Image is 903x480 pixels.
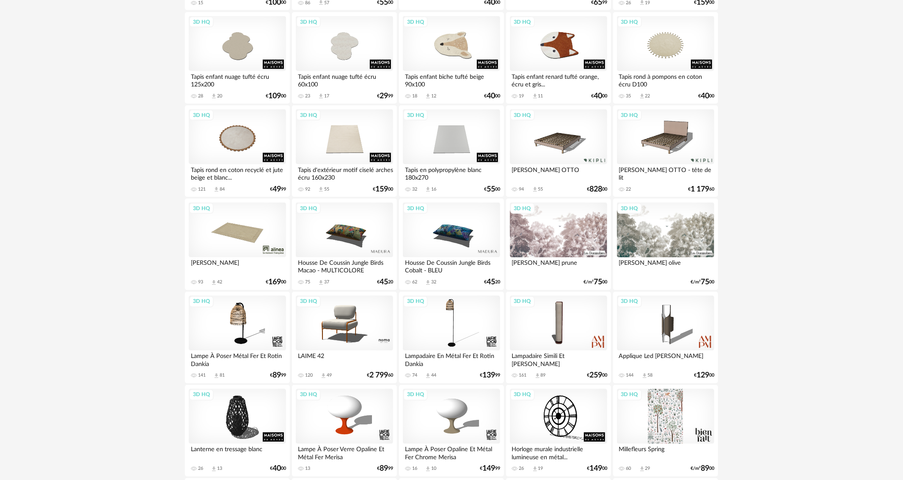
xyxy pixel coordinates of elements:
[367,373,393,379] div: € 60
[296,258,393,275] div: Housse De Coussin Jungle Birds Macao - MULTICOLORE
[532,466,538,472] span: Download icon
[399,12,504,104] a: 3D HQ Tapis enfant biche tufté beige 90x100 18 Download icon 12 €4000
[425,186,431,193] span: Download icon
[617,351,714,368] div: Applique Led [PERSON_NAME]
[587,186,607,192] div: € 00
[425,93,431,100] span: Download icon
[487,280,495,286] span: 45
[639,93,645,100] span: Download icon
[645,466,650,472] div: 29
[617,203,642,214] div: 3D HQ
[645,93,650,99] div: 22
[220,186,225,192] div: 84
[538,93,543,99] div: 11
[519,466,524,472] div: 26
[189,258,286,275] div: [PERSON_NAME]
[403,164,500,181] div: Tapis en polypropylène blanc 180x270
[534,373,541,379] span: Download icon
[211,93,217,100] span: Download icon
[594,280,602,286] span: 75
[292,292,397,383] a: 3D HQ LAIME 42 120 Download icon 49 €2 79960
[403,296,428,307] div: 3D HQ
[688,186,714,192] div: € 60
[425,466,431,472] span: Download icon
[701,466,709,472] span: 89
[399,385,504,477] a: 3D HQ Lampe À Poser Opaline Et Métal Fer Chrome Merisa 16 Download icon 10 €14999
[185,105,290,197] a: 3D HQ Tapis rond en coton recyclé et jute beige et blanc... 121 Download icon 84 €4999
[613,105,718,197] a: 3D HQ [PERSON_NAME] OTTO - tête de lit 22 €1 17960
[506,12,611,104] a: 3D HQ Tapis enfant renard tufté orange, écru et gris... 19 Download icon 11 €4000
[189,71,286,88] div: Tapis enfant nuage tufté écru 125x200
[217,93,222,99] div: 20
[403,351,500,368] div: Lampadaire En Métal Fer Et Rotin Dankia
[399,105,504,197] a: 3D HQ Tapis en polypropylène blanc 180x270 32 Download icon 16 €5500
[403,17,428,28] div: 3D HQ
[484,280,500,286] div: € 20
[431,373,436,379] div: 44
[189,164,286,181] div: Tapis rond en coton recyclé et jute beige et blanc...
[617,17,642,28] div: 3D HQ
[403,389,428,400] div: 3D HQ
[613,292,718,383] a: 3D HQ Applique Led [PERSON_NAME] 144 Download icon 58 €12900
[198,186,206,192] div: 121
[510,351,607,368] div: Lampadaire Simili Et [PERSON_NAME]
[296,164,393,181] div: Tapis d'extérieur motif ciselé arches écru 160x230
[292,199,397,290] a: 3D HQ Housse De Coussin Jungle Birds Macao - MULTICOLORE 75 Download icon 37 €4520
[305,280,310,286] div: 75
[519,93,524,99] div: 19
[510,258,607,275] div: [PERSON_NAME] prune
[189,296,214,307] div: 3D HQ
[587,373,607,379] div: € 00
[691,280,714,286] div: €/m² 00
[613,385,718,477] a: 3D HQ Millefleurs Spring 60 Download icon 29 €/m²8900
[185,385,290,477] a: 3D HQ Lanterne en tressage blanc 26 Download icon 13 €4000
[617,164,714,181] div: [PERSON_NAME] OTTO - tête de lit
[296,110,321,121] div: 3D HQ
[519,186,524,192] div: 94
[694,373,714,379] div: € 00
[510,110,535,121] div: 3D HQ
[613,12,718,104] a: 3D HQ Tapis rond à pompons en coton écru D100 35 Download icon 22 €4000
[412,373,417,379] div: 74
[273,373,281,379] span: 89
[292,105,397,197] a: 3D HQ Tapis d'extérieur motif ciselé arches écru 160x230 92 Download icon 55 €15900
[510,296,535,307] div: 3D HQ
[617,71,714,88] div: Tapis rond à pompons en coton écru D100
[296,351,393,368] div: LAIME 42
[412,93,417,99] div: 18
[510,164,607,181] div: [PERSON_NAME] OTTO
[617,389,642,400] div: 3D HQ
[425,373,431,379] span: Download icon
[589,373,602,379] span: 259
[217,466,222,472] div: 13
[403,444,500,461] div: Lampe À Poser Opaline Et Métal Fer Chrome Merisa
[399,199,504,290] a: 3D HQ Housse De Coussin Jungle Birds Cobalt - BLEU 62 Download icon 32 €4520
[377,93,393,99] div: € 99
[510,444,607,461] div: Horloge murale industrielle lumineuse en métal...
[324,186,329,192] div: 55
[506,199,611,290] a: 3D HQ [PERSON_NAME] prune €/m²7500
[626,373,634,379] div: 144
[412,186,417,192] div: 32
[641,373,648,379] span: Download icon
[305,93,310,99] div: 23
[697,373,709,379] span: 129
[324,93,329,99] div: 17
[292,385,397,477] a: 3D HQ Lampe À Poser Verre Opaline Et Métal Fer Merisa 13 €8999
[380,466,388,472] span: 89
[220,373,225,379] div: 81
[296,296,321,307] div: 3D HQ
[318,93,324,100] span: Download icon
[213,186,220,193] span: Download icon
[431,280,436,286] div: 32
[268,93,281,99] span: 109
[305,373,313,379] div: 120
[519,373,527,379] div: 161
[510,389,535,400] div: 3D HQ
[587,466,607,472] div: € 00
[617,296,642,307] div: 3D HQ
[327,373,332,379] div: 49
[482,466,495,472] span: 149
[185,12,290,104] a: 3D HQ Tapis enfant nuage tufté écru 125x200 28 Download icon 20 €10900
[425,280,431,286] span: Download icon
